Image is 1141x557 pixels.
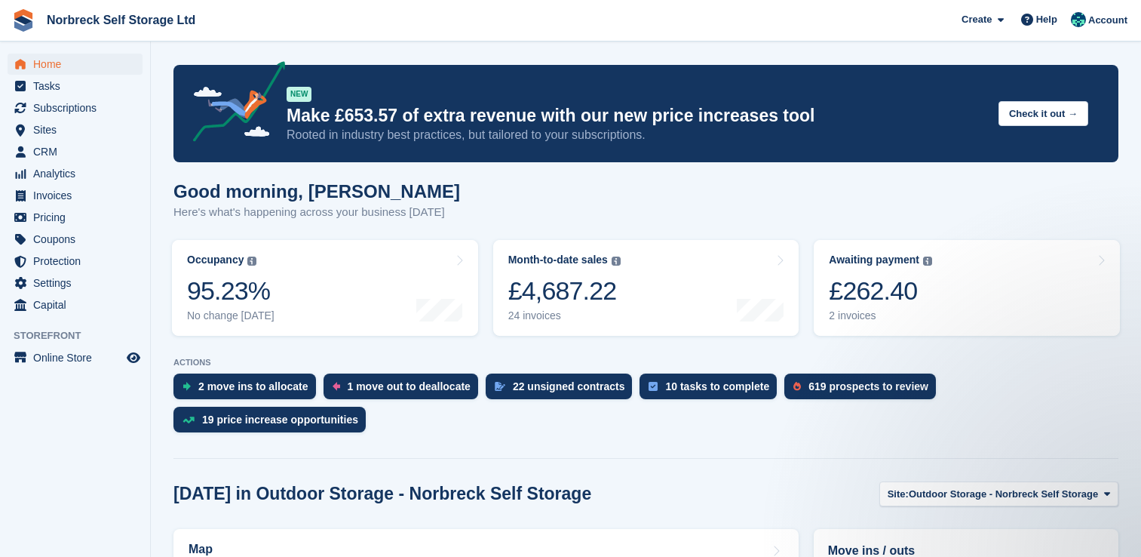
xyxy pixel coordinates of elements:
img: stora-icon-8386f47178a22dfd0bd8f6a31ec36ba5ce8667c1dd55bd0f319d3a0aa187defe.svg [12,9,35,32]
div: 10 tasks to complete [665,380,769,392]
a: Occupancy 95.23% No change [DATE] [172,240,478,336]
a: menu [8,185,143,206]
img: task-75834270c22a3079a89374b754ae025e5fb1db73e45f91037f5363f120a921f8.svg [649,382,658,391]
span: Subscriptions [33,97,124,118]
div: 1 move out to deallocate [348,380,471,392]
a: menu [8,272,143,294]
div: £4,687.22 [508,275,621,306]
div: No change [DATE] [187,309,275,322]
img: icon-info-grey-7440780725fd019a000dd9b08b2336e03edf1995a4989e88bcd33f0948082b44.svg [612,257,621,266]
div: 2 move ins to allocate [198,380,308,392]
span: Create [962,12,992,27]
div: Awaiting payment [829,254,919,266]
span: Site: [888,487,909,502]
a: menu [8,97,143,118]
a: menu [8,207,143,228]
h1: Good morning, [PERSON_NAME] [173,181,460,202]
a: menu [8,347,143,368]
a: 2 move ins to allocate [173,374,324,407]
span: Tasks [33,75,124,97]
img: icon-info-grey-7440780725fd019a000dd9b08b2336e03edf1995a4989e88bcd33f0948082b44.svg [247,257,256,266]
span: Online Store [33,347,124,368]
img: move_ins_to_allocate_icon-fdf77a2bb77ea45bf5b3d319d69a93e2d87916cf1d5bf7949dd705db3b84f3ca.svg [182,382,191,391]
img: price_increase_opportunities-93ffe204e8149a01c8c9dc8f82e8f89637d9d84a8eef4429ea346261dce0b2c0.svg [182,417,195,423]
a: 619 prospects to review [784,374,943,407]
a: 22 unsigned contracts [486,374,640,407]
p: Here's what's happening across your business [DATE] [173,204,460,221]
span: Coupons [33,229,124,250]
a: menu [8,54,143,75]
span: Protection [33,251,124,272]
img: price-adjustments-announcement-icon-8257ccfd72463d97f412b2fc003d46551f7dbcb40ab6d574587a9cd5c0d94... [180,61,286,147]
a: menu [8,163,143,184]
a: Month-to-date sales £4,687.22 24 invoices [493,240,799,336]
p: ACTIONS [173,358,1118,368]
a: menu [8,294,143,315]
span: Help [1036,12,1057,27]
a: menu [8,75,143,97]
span: Sites [33,119,124,140]
div: 2 invoices [829,309,932,322]
span: Home [33,54,124,75]
div: 24 invoices [508,309,621,322]
a: 10 tasks to complete [640,374,784,407]
a: Awaiting payment £262.40 2 invoices [814,240,1120,336]
h2: [DATE] in Outdoor Storage - Norbreck Self Storage [173,484,591,504]
h2: Map [189,543,213,556]
span: Invoices [33,185,124,206]
p: Rooted in industry best practices, but tailored to your subscriptions. [287,127,986,143]
a: Norbreck Self Storage Ltd [41,8,201,32]
a: 1 move out to deallocate [324,374,486,407]
img: contract_signature_icon-13c848040528278c33f63329250d36e43548de30e8caae1d1a13099fd9432cc5.svg [495,382,505,391]
span: Capital [33,294,124,315]
a: menu [8,229,143,250]
a: menu [8,141,143,162]
span: Settings [33,272,124,294]
img: move_outs_to_deallocate_icon-f764333ba52eb49d3ac5e1228854f67142a1ed5810a6f6cc68b1a99e826820c5.svg [333,382,340,391]
span: Analytics [33,163,124,184]
div: 95.23% [187,275,275,306]
button: Site: Outdoor Storage - Norbreck Self Storage [879,482,1118,506]
button: Check it out → [998,101,1088,126]
div: NEW [287,87,311,102]
img: prospect-51fa495bee0391a8d652442698ab0144808aea92771e9ea1ae160a38d050c398.svg [793,382,801,391]
p: Make £653.57 of extra revenue with our new price increases tool [287,105,986,127]
div: 619 prospects to review [808,380,928,392]
span: Outdoor Storage - Norbreck Self Storage [909,487,1098,502]
span: Storefront [14,328,150,343]
div: Month-to-date sales [508,254,608,266]
span: CRM [33,141,124,162]
a: menu [8,119,143,140]
img: Sally King [1071,12,1086,27]
span: Account [1088,13,1127,28]
a: menu [8,251,143,272]
div: 22 unsigned contracts [513,380,625,392]
div: 19 price increase opportunities [202,414,358,426]
div: Occupancy [187,254,244,266]
a: 19 price increase opportunities [173,407,373,440]
a: Preview store [124,349,143,367]
div: £262.40 [829,275,932,306]
img: icon-info-grey-7440780725fd019a000dd9b08b2336e03edf1995a4989e88bcd33f0948082b44.svg [923,257,932,266]
span: Pricing [33,207,124,228]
